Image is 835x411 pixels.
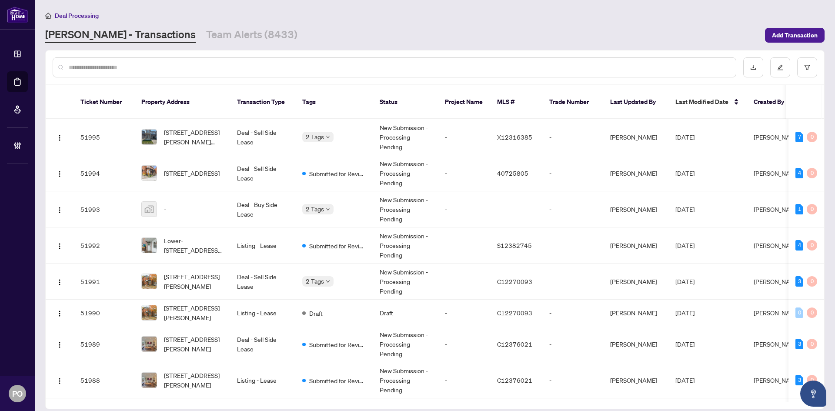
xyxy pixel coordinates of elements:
[53,306,67,320] button: Logo
[373,191,438,227] td: New Submission - Processing Pending
[603,227,668,264] td: [PERSON_NAME]
[56,170,63,177] img: Logo
[56,207,63,214] img: Logo
[73,155,134,191] td: 51994
[795,375,803,385] div: 3
[754,277,801,285] span: [PERSON_NAME]
[497,277,532,285] span: C12270093
[675,241,695,249] span: [DATE]
[754,133,801,141] span: [PERSON_NAME]
[603,326,668,362] td: [PERSON_NAME]
[795,132,803,142] div: 7
[230,326,295,362] td: Deal - Sell Side Lease
[754,376,801,384] span: [PERSON_NAME]
[73,264,134,300] td: 51991
[542,119,603,155] td: -
[438,300,490,326] td: -
[497,309,532,317] span: C12270093
[807,375,817,385] div: 0
[73,191,134,227] td: 51993
[675,309,695,317] span: [DATE]
[230,155,295,191] td: Deal - Sell Side Lease
[603,119,668,155] td: [PERSON_NAME]
[373,362,438,398] td: New Submission - Processing Pending
[497,169,528,177] span: 40725805
[142,373,157,388] img: thumbnail-img
[542,85,603,119] th: Trade Number
[142,166,157,180] img: thumbnail-img
[309,308,323,318] span: Draft
[795,339,803,349] div: 3
[53,337,67,351] button: Logo
[164,204,166,214] span: -
[142,238,157,253] img: thumbnail-img
[373,227,438,264] td: New Submission - Processing Pending
[795,204,803,214] div: 1
[542,362,603,398] td: -
[438,326,490,362] td: -
[795,240,803,251] div: 4
[164,371,223,390] span: [STREET_ADDRESS][PERSON_NAME]
[164,236,223,255] span: Lower-[STREET_ADDRESS][PERSON_NAME]
[743,57,763,77] button: download
[56,279,63,286] img: Logo
[772,28,818,42] span: Add Transaction
[12,388,23,400] span: PO
[164,168,220,178] span: [STREET_ADDRESS]
[53,130,67,144] button: Logo
[804,64,810,70] span: filter
[142,305,157,320] img: thumbnail-img
[73,326,134,362] td: 51989
[230,300,295,326] td: Listing - Lease
[754,241,801,249] span: [PERSON_NAME]
[795,307,803,318] div: 0
[542,155,603,191] td: -
[807,240,817,251] div: 0
[373,264,438,300] td: New Submission - Processing Pending
[53,238,67,252] button: Logo
[603,264,668,300] td: [PERSON_NAME]
[795,168,803,178] div: 4
[603,300,668,326] td: [PERSON_NAME]
[56,243,63,250] img: Logo
[73,300,134,326] td: 51990
[770,57,790,77] button: edit
[373,300,438,326] td: Draft
[497,133,532,141] span: X12316385
[807,339,817,349] div: 0
[754,309,801,317] span: [PERSON_NAME]
[56,310,63,317] img: Logo
[230,227,295,264] td: Listing - Lease
[795,276,803,287] div: 3
[45,27,196,43] a: [PERSON_NAME] - Transactions
[164,303,223,322] span: [STREET_ADDRESS][PERSON_NAME]
[675,169,695,177] span: [DATE]
[306,276,324,286] span: 2 Tags
[306,132,324,142] span: 2 Tags
[754,340,801,348] span: [PERSON_NAME]
[73,227,134,264] td: 51992
[45,13,51,19] span: home
[142,274,157,289] img: thumbnail-img
[754,169,801,177] span: [PERSON_NAME]
[754,205,801,213] span: [PERSON_NAME]
[542,300,603,326] td: -
[73,119,134,155] td: 51995
[542,191,603,227] td: -
[56,378,63,384] img: Logo
[164,272,223,291] span: [STREET_ADDRESS][PERSON_NAME]
[497,241,532,249] span: S12382745
[675,97,728,107] span: Last Modified Date
[438,227,490,264] td: -
[53,202,67,216] button: Logo
[53,373,67,387] button: Logo
[438,85,490,119] th: Project Name
[53,166,67,180] button: Logo
[373,155,438,191] td: New Submission - Processing Pending
[206,27,297,43] a: Team Alerts (8433)
[56,341,63,348] img: Logo
[807,204,817,214] div: 0
[306,204,324,214] span: 2 Tags
[309,169,366,178] span: Submitted for Review
[309,376,366,385] span: Submitted for Review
